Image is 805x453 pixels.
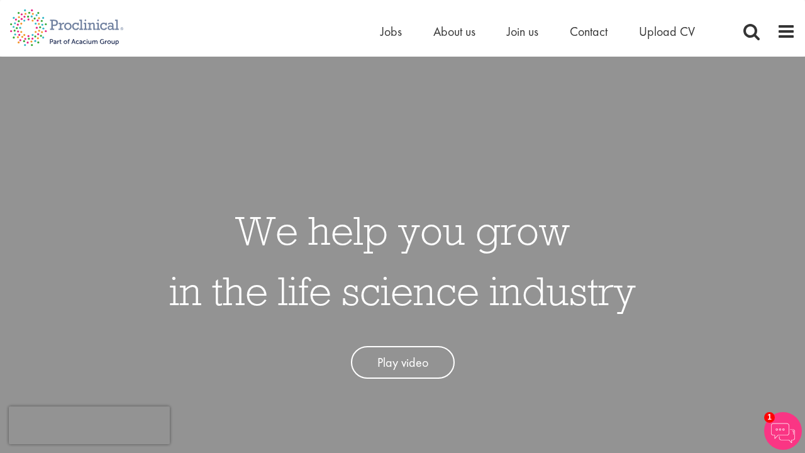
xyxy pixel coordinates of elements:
[433,23,475,40] a: About us
[351,346,455,379] a: Play video
[570,23,608,40] a: Contact
[764,412,775,423] span: 1
[169,200,636,321] h1: We help you grow in the life science industry
[380,23,402,40] a: Jobs
[507,23,538,40] a: Join us
[639,23,695,40] a: Upload CV
[764,412,802,450] img: Chatbot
